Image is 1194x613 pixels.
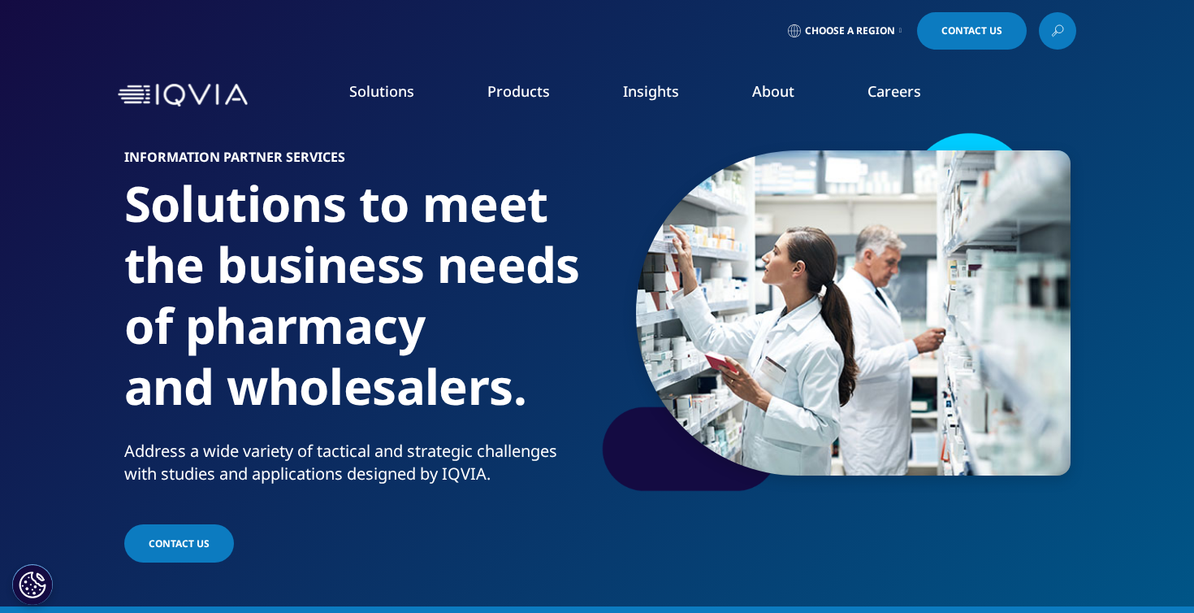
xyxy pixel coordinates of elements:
[623,81,679,101] a: Insights
[124,173,591,440] h1: Solutions to meet the business needs of pharmacy and wholesalers.
[917,12,1027,50] a: Contact Us
[752,81,794,101] a: About
[124,440,591,495] p: Address a wide variety of tactical and strategic challenges with studies and applications designe...
[941,26,1002,36] span: Contact Us
[349,81,414,101] a: Solutions
[805,24,895,37] span: Choose a Region
[254,57,1076,133] nav: Primary
[636,150,1071,476] img: gettyimages-930026606-web-business-areas_600.jpg
[118,84,248,107] img: IQVIA Healthcare Information Technology and Pharma Clinical Research Company
[12,564,53,605] button: Cookies Settings
[867,81,921,101] a: Careers
[124,150,591,173] h6: Information Partner Services
[487,81,550,101] a: Products
[124,524,234,563] a: Contact Us
[149,537,210,550] span: Contact Us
